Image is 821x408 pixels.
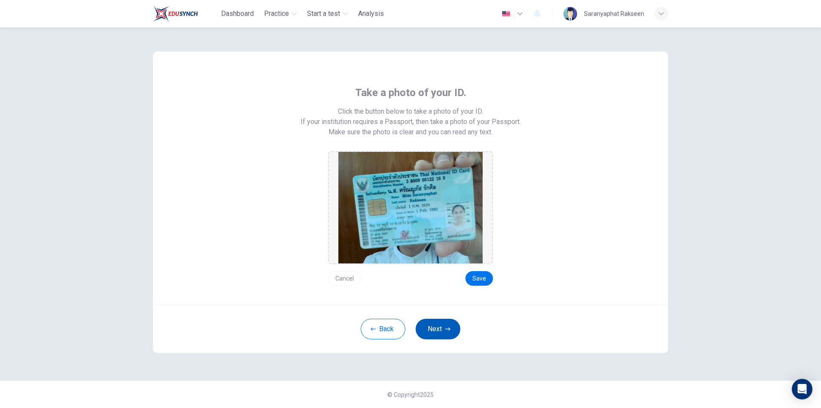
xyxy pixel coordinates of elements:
img: en [501,11,511,17]
button: Save [465,271,493,286]
button: Start a test [304,6,351,21]
img: Profile picture [563,7,577,21]
span: Start a test [307,9,340,19]
img: Train Test logo [153,5,198,22]
a: Train Test logo [153,5,218,22]
span: Click the button below to take a photo of your ID. If your institution requires a Passport, then ... [301,106,521,127]
span: Take a photo of your ID. [355,86,466,100]
span: Practice [264,9,289,19]
button: Analysis [355,6,387,21]
button: Cancel [328,271,361,286]
span: Dashboard [221,9,254,19]
span: Make sure the photo is clear and you can read any text. [328,127,493,137]
button: Dashboard [218,6,257,21]
span: Analysis [358,9,384,19]
button: Next [416,319,460,339]
img: preview screemshot [338,152,483,263]
div: Saranyaphat Rakseen [584,9,644,19]
button: Back [361,319,405,339]
div: Open Intercom Messenger [792,379,812,399]
button: Practice [261,6,300,21]
span: © Copyright 2025 [387,391,434,398]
